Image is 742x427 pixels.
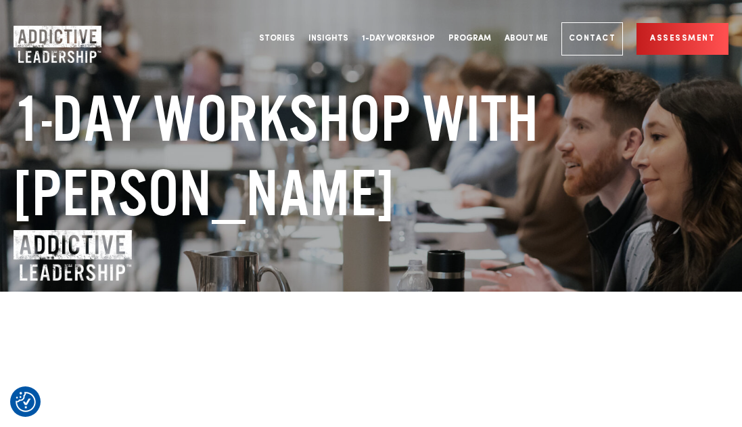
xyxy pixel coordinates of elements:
[302,14,355,64] a: Insights
[561,22,624,55] a: Contact
[498,14,555,64] a: About Me
[14,26,95,53] a: Home
[252,14,302,64] a: Stories
[16,392,36,412] button: Consent Preferences
[636,23,728,55] a: Assessment
[16,392,36,412] img: Revisit consent button
[14,81,643,230] h1: 1-Day Workshop with [PERSON_NAME]
[442,14,498,64] a: Program
[355,14,442,64] a: 1-Day Workshop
